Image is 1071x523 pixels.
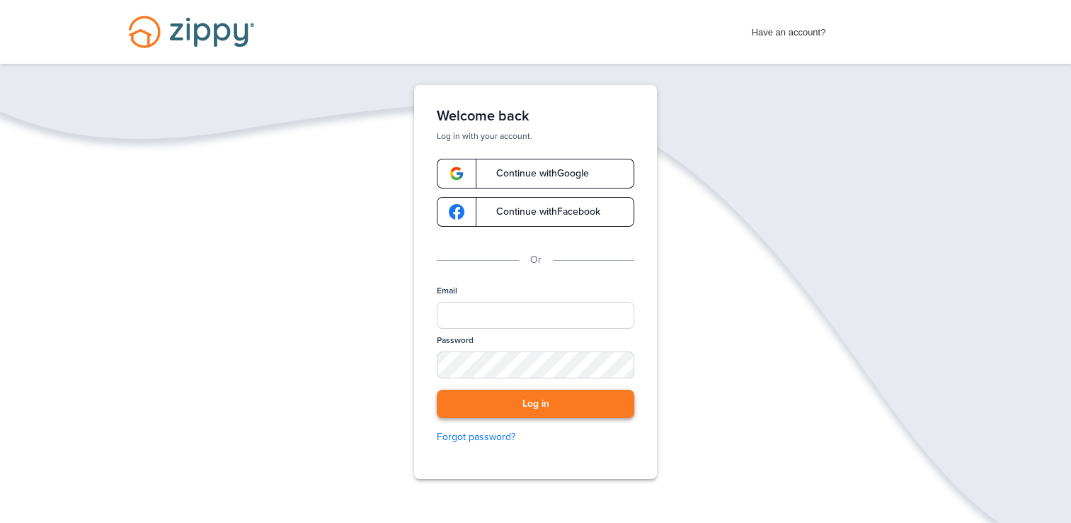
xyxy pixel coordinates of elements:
[752,18,826,40] span: Have an account?
[437,334,474,347] label: Password
[437,352,634,378] input: Password
[437,285,457,297] label: Email
[437,159,634,189] a: google-logoContinue withGoogle
[482,169,589,179] span: Continue with Google
[530,252,542,268] p: Or
[449,166,464,181] img: google-logo
[437,390,634,419] button: Log in
[437,108,634,125] h1: Welcome back
[437,429,634,445] a: Forgot password?
[437,197,634,227] a: google-logoContinue withFacebook
[449,204,464,220] img: google-logo
[437,302,634,329] input: Email
[437,130,634,142] p: Log in with your account.
[482,207,600,217] span: Continue with Facebook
